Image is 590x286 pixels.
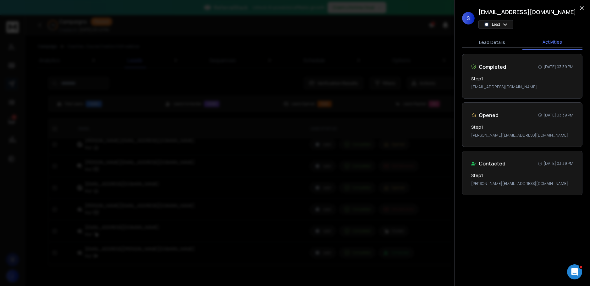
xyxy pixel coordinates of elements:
p: [PERSON_NAME][EMAIL_ADDRESS][DOMAIN_NAME] [471,181,573,186]
div: Contacted [471,160,505,167]
p: [DATE] 03:39 PM [543,64,573,69]
p: Lead [492,22,500,27]
button: Activities [522,35,583,50]
h1: [EMAIL_ADDRESS][DOMAIN_NAME] [478,8,576,16]
p: [PERSON_NAME][EMAIL_ADDRESS][DOMAIN_NAME] [471,133,573,138]
h3: Step 1 [471,172,483,179]
h3: Step 1 [471,76,483,82]
p: [DATE] 03:39 PM [543,161,573,166]
button: Lead Details [462,35,522,49]
span: S [462,12,475,24]
div: Completed [471,63,506,71]
iframe: Intercom live chat [567,264,582,279]
p: [DATE] 03:39 PM [543,113,573,118]
h3: Step 1 [471,124,483,130]
div: Opened [471,111,499,119]
p: [EMAIL_ADDRESS][DOMAIN_NAME] [471,84,573,89]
